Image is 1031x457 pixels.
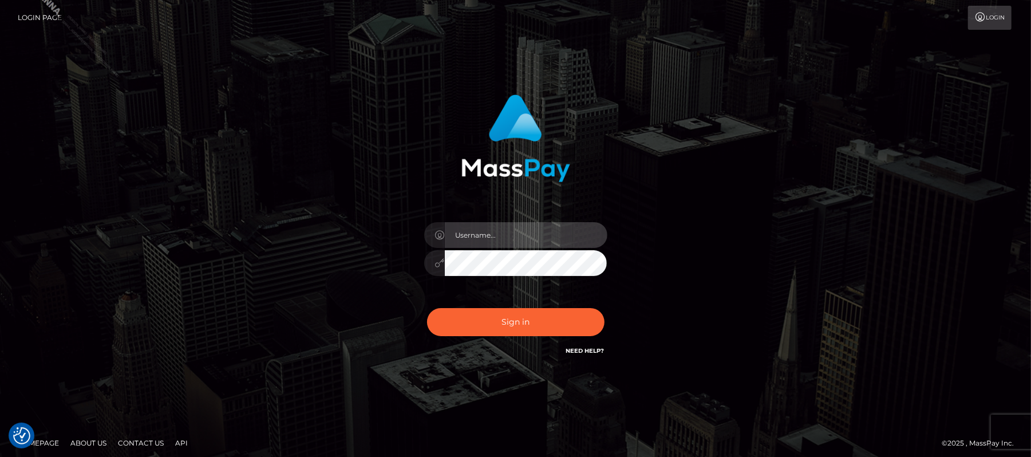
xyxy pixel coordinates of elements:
a: Login [968,6,1012,30]
a: API [171,434,192,452]
a: Need Help? [566,347,605,354]
a: Login Page [18,6,62,30]
a: Homepage [13,434,64,452]
img: Revisit consent button [13,427,30,444]
a: About Us [66,434,111,452]
div: © 2025 , MassPay Inc. [942,437,1022,450]
input: Username... [445,222,607,248]
button: Sign in [427,308,605,336]
a: Contact Us [113,434,168,452]
img: MassPay Login [461,94,570,182]
button: Consent Preferences [13,427,30,444]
